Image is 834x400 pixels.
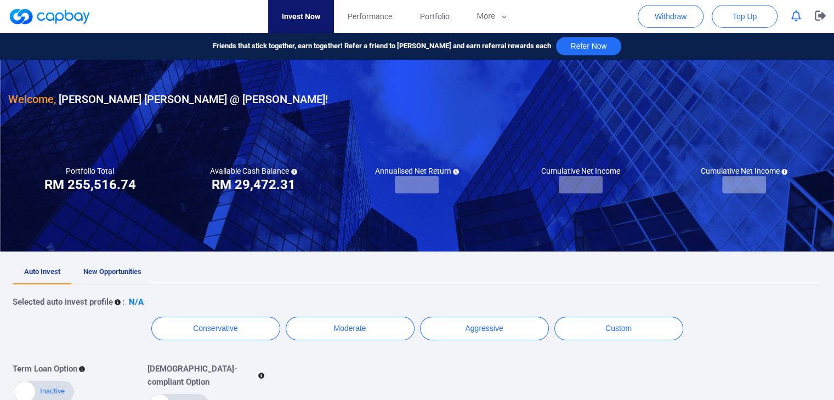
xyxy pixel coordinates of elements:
[554,317,683,340] button: Custom
[420,317,549,340] button: Aggressive
[8,93,56,106] span: Welcome,
[147,362,257,388] p: [DEMOGRAPHIC_DATA]-compliant Option
[733,11,757,22] span: Top Up
[541,166,620,176] h5: Cumulative Net Income
[122,295,124,308] p: :
[213,41,551,52] span: Friends that stick together, earn together! Refer a friend to [PERSON_NAME] and earn referral rew...
[44,176,136,193] h3: RM 255,516.74
[13,295,113,308] p: Selected auto invest profile
[556,37,621,55] button: Refer Now
[700,166,787,176] h5: Cumulative Net Income
[24,267,60,276] span: Auto Invest
[375,166,459,176] h5: Annualised Net Return
[212,176,296,193] h3: RM 29,472.31
[286,317,415,340] button: Moderate
[83,267,141,276] span: New Opportunities
[210,166,297,176] h5: Available Cash Balance
[638,5,703,28] button: Withdraw
[419,10,449,22] span: Portfolio
[13,362,77,375] p: Term Loan Option
[8,90,328,108] h3: [PERSON_NAME] [PERSON_NAME] @ [PERSON_NAME] !
[712,5,778,28] button: Top Up
[348,10,392,22] span: Performance
[151,317,280,340] button: Conservative
[66,166,114,176] h5: Portfolio Total
[129,295,144,308] p: N/A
